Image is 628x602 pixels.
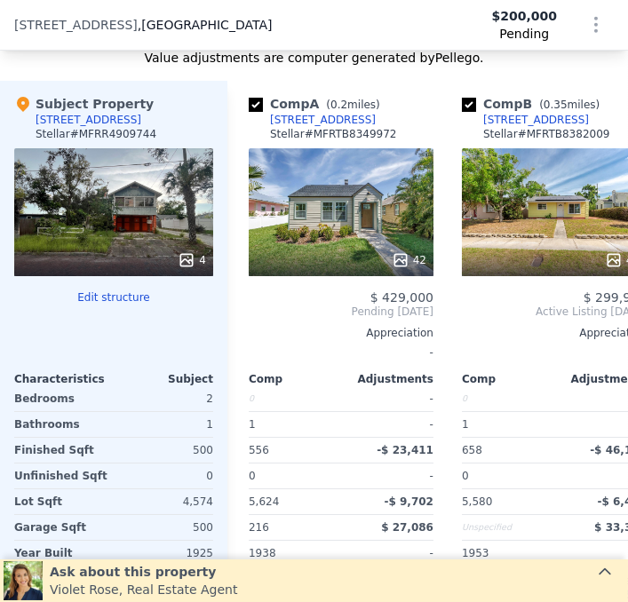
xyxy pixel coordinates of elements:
[462,515,551,540] div: Unspecified
[14,372,114,386] div: Characteristics
[14,463,110,488] div: Unfinished Sqft
[462,541,551,566] div: 1953
[14,541,110,566] div: Year Built
[483,113,589,127] div: [STREET_ADDRESS]
[178,251,206,269] div: 4
[270,127,396,141] div: Stellar # MFRTB8349972
[14,515,110,540] div: Garage Sqft
[249,305,433,319] span: Pending [DATE]
[249,340,433,365] div: -
[532,99,607,111] span: ( miles)
[462,470,469,482] span: 0
[14,290,213,305] button: Edit structure
[249,444,269,456] span: 556
[117,412,213,437] div: 1
[117,541,213,566] div: 1925
[50,563,237,581] div: Ask about this property
[117,438,213,463] div: 500
[117,489,213,514] div: 4,574
[249,470,256,482] span: 0
[462,386,551,411] div: 0
[462,372,554,386] div: Comp
[319,99,386,111] span: ( miles)
[14,95,154,113] div: Subject Property
[14,16,138,34] span: [STREET_ADDRESS]
[345,412,433,437] div: -
[249,521,269,534] span: 216
[483,127,609,141] div: Stellar # MFRTB8382009
[249,541,338,566] div: 1938
[249,386,338,411] div: 0
[14,412,110,437] div: Bathrooms
[345,463,433,488] div: -
[114,372,213,386] div: Subject
[462,95,607,113] div: Comp B
[117,515,213,540] div: 500
[14,438,110,463] div: Finished Sqft
[14,386,110,411] div: Bedrooms
[249,326,433,340] div: Appreciation
[4,561,43,600] img: Violet Rose
[117,463,213,488] div: 0
[462,444,482,456] span: 658
[50,581,237,598] div: Violet Rose , Real Estate Agent
[249,113,376,127] a: [STREET_ADDRESS]
[491,7,557,25] span: $200,000
[544,99,568,111] span: 0.35
[117,386,213,411] div: 2
[14,489,110,514] div: Lot Sqft
[462,113,589,127] a: [STREET_ADDRESS]
[345,386,433,411] div: -
[270,113,376,127] div: [STREET_ADDRESS]
[249,412,338,437] div: 1
[341,372,433,386] div: Adjustments
[36,127,156,141] div: Stellar # MFRR4909744
[249,95,387,113] div: Comp A
[330,99,347,111] span: 0.2
[249,372,341,386] div: Comp
[381,521,433,534] span: $ 27,086
[385,495,433,508] span: -$ 9,702
[36,113,141,127] div: [STREET_ADDRESS]
[392,251,426,269] div: 42
[370,290,433,305] span: $ 429,000
[138,16,273,34] span: , [GEOGRAPHIC_DATA]
[578,7,614,43] button: Show Options
[462,412,551,437] div: 1
[499,25,549,43] span: Pending
[345,541,433,566] div: -
[377,444,433,456] span: -$ 23,411
[249,495,279,508] span: 5,624
[462,495,492,508] span: 5,580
